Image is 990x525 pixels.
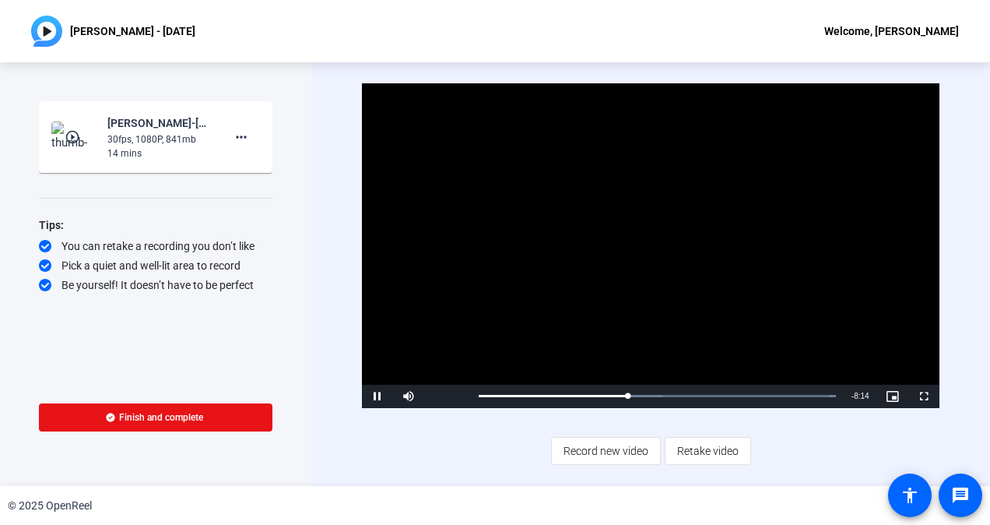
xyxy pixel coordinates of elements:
[39,238,272,254] div: You can retake a recording you don’t like
[854,392,869,400] span: 8:14
[362,385,393,408] button: Pause
[824,22,959,41] div: Welcome, [PERSON_NAME]
[65,129,83,145] mat-icon: play_circle_outline
[551,437,661,465] button: Record new video
[107,146,212,160] div: 14 mins
[677,436,739,466] span: Retake video
[31,16,62,47] img: OpenReel logo
[107,132,212,146] div: 30fps, 1080P, 841mb
[8,498,92,514] div: © 2025 OpenReel
[877,385,908,408] button: Picture-in-Picture
[951,486,970,505] mat-icon: message
[119,411,203,424] span: Finish and complete
[563,436,648,466] span: Record new video
[479,395,835,397] div: Progress Bar
[39,216,272,234] div: Tips:
[908,385,939,408] button: Fullscreen
[900,486,919,505] mat-icon: accessibility
[39,403,272,432] button: Finish and complete
[39,277,272,293] div: Be yourself! It doesn’t have to be perfect
[362,83,939,408] div: Video Player
[107,114,212,132] div: [PERSON_NAME]-[PERSON_NAME] - [DATE]-[PERSON_NAME] - September 2025-1757522470233-webcam
[665,437,751,465] button: Retake video
[232,128,251,146] mat-icon: more_horiz
[393,385,424,408] button: Mute
[51,122,97,153] img: thumb-nail
[851,392,854,400] span: -
[39,258,272,273] div: Pick a quiet and well-lit area to record
[70,22,195,41] p: [PERSON_NAME] - [DATE]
